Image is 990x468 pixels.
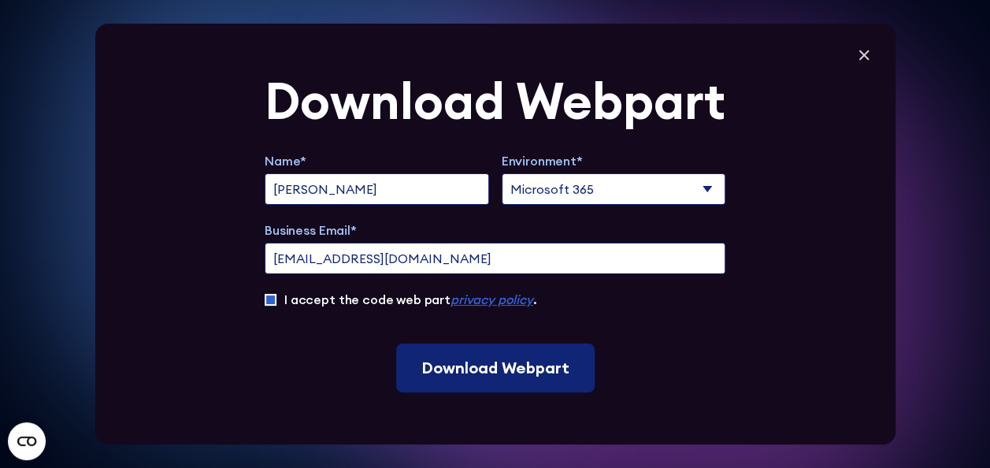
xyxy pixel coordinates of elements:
[265,173,489,205] input: full name
[265,243,725,274] input: name@company.com
[396,344,595,392] input: Download Webpart
[265,151,489,170] label: Name*
[265,76,725,392] form: Extend Trial
[502,151,726,170] label: Environment*
[265,221,725,240] label: Business Email*
[265,76,725,126] div: Download Webpart
[8,422,46,460] button: Open CMP widget
[451,292,533,307] a: privacy policy
[911,392,990,468] iframe: Chat Widget
[284,290,536,309] label: I accept the code web part .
